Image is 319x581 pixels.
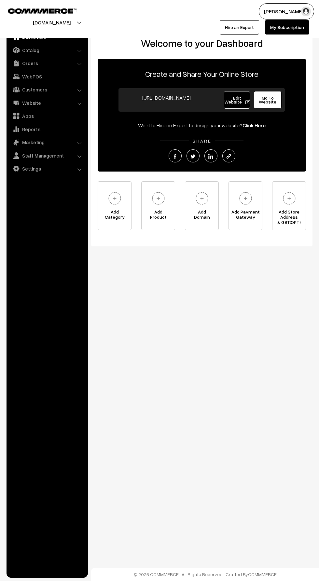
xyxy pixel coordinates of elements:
[224,91,250,109] a: Edit Website
[98,121,306,129] div: Want to Hire an Expert to design your website?
[220,20,259,35] a: Hire an Expert
[98,209,131,222] span: Add Category
[149,189,167,207] img: plus.svg
[8,150,86,161] a: Staff Management
[185,209,218,222] span: Add Domain
[91,568,319,581] footer: © 2025 COMMMERCE | All Rights Reserved | Crafted By
[98,68,306,80] p: Create and Share Your Online Store
[98,37,306,49] h2: Welcome to your Dashboard
[272,181,306,230] a: Add Store Address& GST(OPT)
[265,20,309,35] a: My Subscription
[229,209,262,222] span: Add Payment Gateway
[142,209,175,222] span: Add Product
[8,84,86,95] a: Customers
[8,110,86,122] a: Apps
[243,122,266,129] a: Click Here
[189,138,215,144] span: SHARE
[248,572,277,577] a: COMMMERCE
[8,57,86,69] a: Orders
[98,181,132,230] a: AddCategory
[106,189,124,207] img: plus.svg
[10,14,93,31] button: [DOMAIN_NAME]
[280,189,298,207] img: plus.svg
[8,97,86,109] a: Website
[8,7,65,14] a: COMMMERCE
[8,123,86,135] a: Reports
[8,71,86,82] a: WebPOS
[301,7,311,16] img: user
[254,91,282,109] a: Go To Website
[193,189,211,207] img: plus.svg
[237,189,255,207] img: plus.svg
[224,95,250,104] span: Edit Website
[229,181,262,230] a: Add PaymentGateway
[259,95,276,104] span: Go To Website
[8,8,76,13] img: COMMMERCE
[8,163,86,174] a: Settings
[8,44,86,56] a: Catalog
[141,181,175,230] a: AddProduct
[185,181,219,230] a: AddDomain
[272,209,306,222] span: Add Store Address & GST(OPT)
[8,136,86,148] a: Marketing
[259,3,314,20] button: [PERSON_NAME]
